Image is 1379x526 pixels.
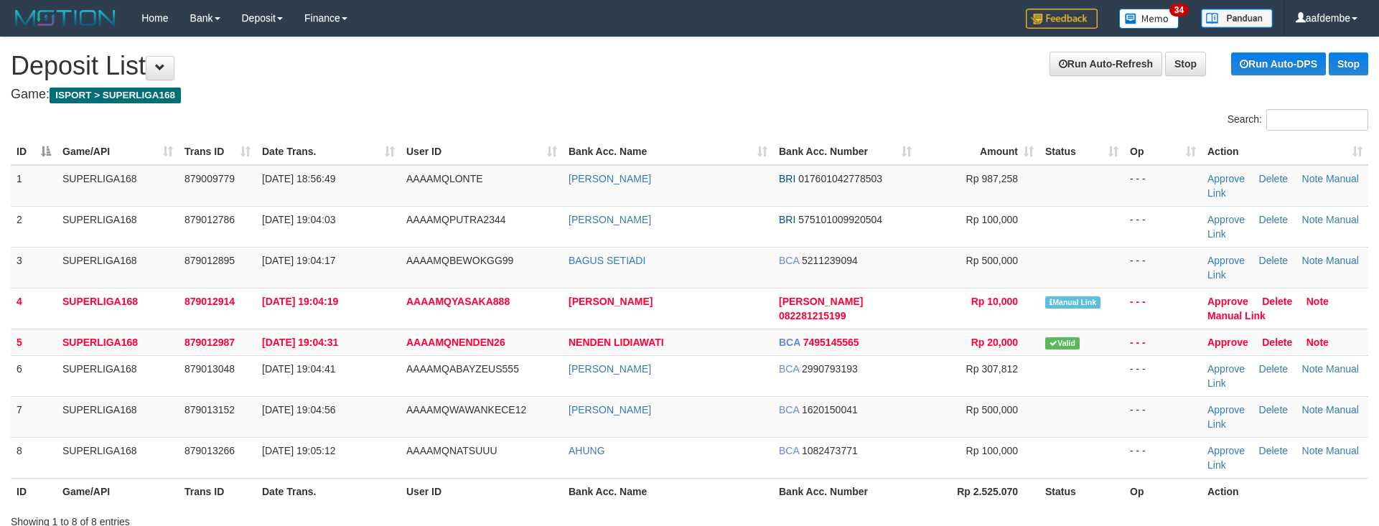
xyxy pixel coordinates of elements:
[802,255,858,266] span: Copy 5211239094 to clipboard
[1124,329,1202,355] td: - - -
[1207,445,1245,456] a: Approve
[1026,9,1098,29] img: Feedback.jpg
[406,173,483,184] span: AAAAMQLONTE
[569,404,651,415] a: [PERSON_NAME]
[11,88,1368,102] h4: Game:
[11,288,57,329] td: 4
[184,445,235,456] span: 879013266
[802,404,858,415] span: Copy 1620150041 to clipboard
[1207,173,1245,184] a: Approve
[779,363,799,375] span: BCA
[57,288,179,329] td: SUPERLIGA168
[1124,206,1202,247] td: - - -
[1124,165,1202,207] td: - - -
[773,478,917,504] th: Bank Acc. Number
[802,445,858,456] span: Copy 1082473771 to clipboard
[184,255,235,266] span: 879012895
[11,329,57,355] td: 5
[971,337,1018,348] span: Rp 20,000
[798,173,882,184] span: Copy 017601042778503 to clipboard
[1207,363,1359,389] a: Manual Link
[802,363,858,375] span: Copy 2990793193 to clipboard
[966,363,1018,375] span: Rp 307,812
[1119,9,1179,29] img: Button%20Memo.svg
[1201,9,1273,28] img: panduan.png
[1259,445,1288,456] a: Delete
[57,165,179,207] td: SUPERLIGA168
[966,255,1018,266] span: Rp 500,000
[1124,247,1202,288] td: - - -
[779,296,863,307] span: [PERSON_NAME]
[1302,173,1324,184] a: Note
[1207,255,1245,266] a: Approve
[1207,445,1359,471] a: Manual Link
[779,214,795,225] span: BRI
[966,173,1018,184] span: Rp 987,258
[1207,337,1248,348] a: Approve
[11,396,57,437] td: 7
[1207,214,1359,240] a: Manual Link
[256,138,401,165] th: Date Trans.: activate to sort column ascending
[11,247,57,288] td: 3
[11,52,1368,80] h1: Deposit List
[184,173,235,184] span: 879009779
[1207,255,1359,281] a: Manual Link
[569,445,605,456] a: AHUNG
[1228,109,1368,131] label: Search:
[1124,396,1202,437] td: - - -
[401,138,563,165] th: User ID: activate to sort column ascending
[971,296,1018,307] span: Rp 10,000
[1169,4,1189,17] span: 34
[262,337,338,348] span: [DATE] 19:04:31
[184,296,235,307] span: 879012914
[57,206,179,247] td: SUPERLIGA168
[1266,109,1368,131] input: Search:
[1207,173,1359,199] a: Manual Link
[262,296,338,307] span: [DATE] 19:04:19
[563,138,773,165] th: Bank Acc. Name: activate to sort column ascending
[779,404,799,415] span: BCA
[1124,478,1202,504] th: Op
[1302,255,1324,266] a: Note
[1302,404,1324,415] a: Note
[779,445,799,456] span: BCA
[966,445,1018,456] span: Rp 100,000
[406,214,506,225] span: AAAAMQPUTRA2344
[1165,52,1206,76] a: Stop
[569,363,651,375] a: [PERSON_NAME]
[11,206,57,247] td: 2
[1329,52,1368,75] a: Stop
[1039,478,1124,504] th: Status
[1259,404,1288,415] a: Delete
[262,404,335,415] span: [DATE] 19:04:56
[406,296,510,307] span: AAAAMQYASAKA888
[184,404,235,415] span: 879013152
[1045,337,1080,349] span: Valid transaction
[1306,296,1329,307] a: Note
[11,478,57,504] th: ID
[1207,296,1248,307] a: Approve
[1259,363,1288,375] a: Delete
[569,173,651,184] a: [PERSON_NAME]
[401,478,563,504] th: User ID
[406,337,505,348] span: AAAAMQNENDEN26
[1124,138,1202,165] th: Op: activate to sort column ascending
[569,214,651,225] a: [PERSON_NAME]
[57,437,179,478] td: SUPERLIGA168
[57,138,179,165] th: Game/API: activate to sort column ascending
[1302,214,1324,225] a: Note
[917,478,1039,504] th: Rp 2.525.070
[798,214,882,225] span: Copy 575101009920504 to clipboard
[773,138,917,165] th: Bank Acc. Number: activate to sort column ascending
[262,445,335,456] span: [DATE] 19:05:12
[406,404,526,415] span: AAAAMQWAWANKECE12
[1306,337,1329,348] a: Note
[57,396,179,437] td: SUPERLIGA168
[184,214,235,225] span: 879012786
[966,214,1018,225] span: Rp 100,000
[803,337,859,348] span: Copy 7495145565 to clipboard
[569,296,653,307] a: [PERSON_NAME]
[184,363,235,375] span: 879013048
[1124,355,1202,396] td: - - -
[1050,52,1162,76] a: Run Auto-Refresh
